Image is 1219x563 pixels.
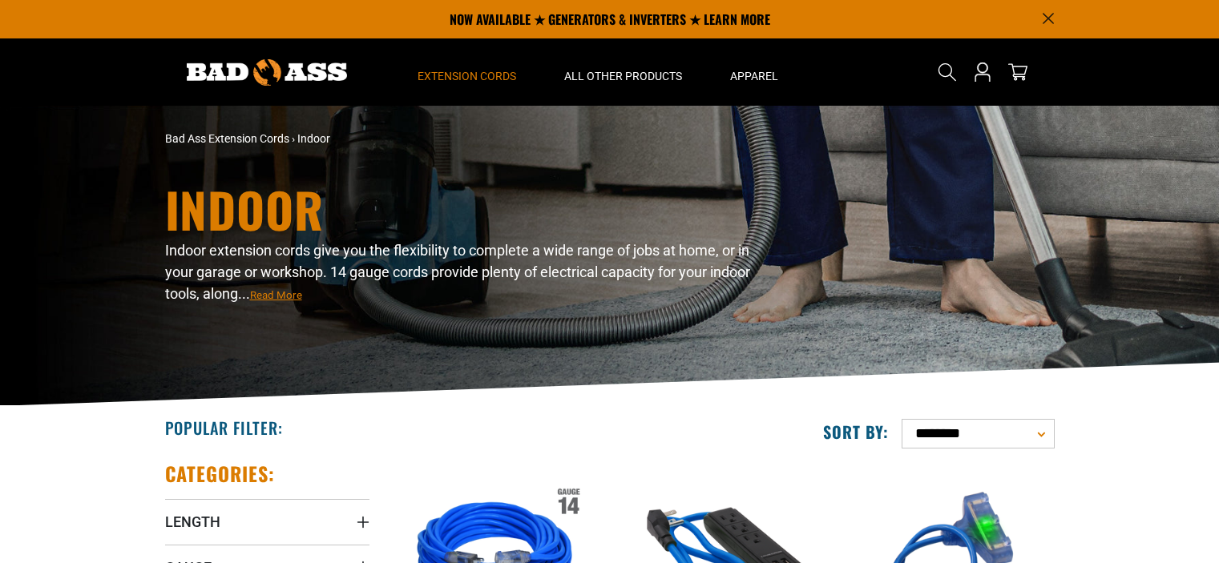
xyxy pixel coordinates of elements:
summary: All Other Products [540,38,706,106]
span: Extension Cords [418,69,516,83]
span: Read More [250,289,302,301]
h1: Indoor [165,185,750,233]
summary: Extension Cords [394,38,540,106]
label: Sort by: [823,421,889,442]
a: Bad Ass Extension Cords [165,132,289,145]
span: Length [165,513,220,531]
span: Apparel [730,69,778,83]
nav: breadcrumbs [165,131,750,147]
span: Indoor extension cords give you the flexibility to complete a wide range of jobs at home, or in y... [165,242,750,302]
span: All Other Products [564,69,682,83]
summary: Apparel [706,38,802,106]
h2: Popular Filter: [165,417,283,438]
span: › [292,132,295,145]
span: Indoor [297,132,330,145]
summary: Search [934,59,960,85]
summary: Length [165,499,369,544]
h2: Categories: [165,461,276,486]
img: Bad Ass Extension Cords [187,59,347,86]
